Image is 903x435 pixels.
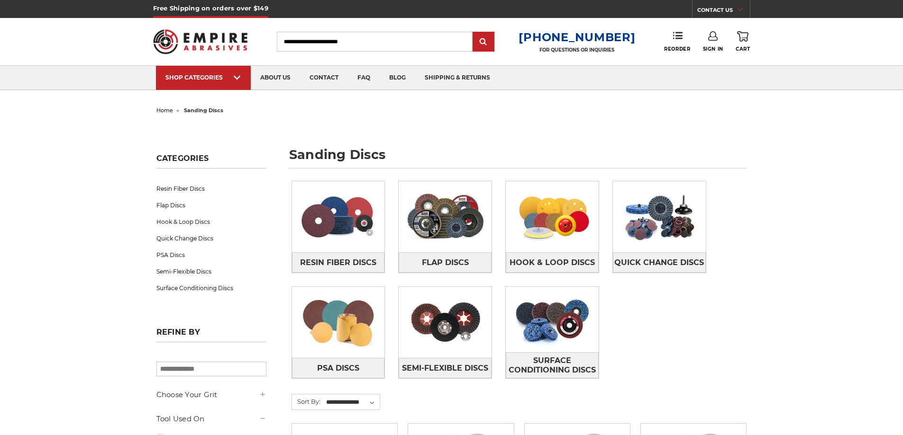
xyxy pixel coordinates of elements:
[506,184,599,249] img: Hook & Loop Discs
[510,255,595,271] span: Hook & Loop Discs
[703,46,723,52] span: Sign In
[156,280,266,296] a: Surface Conditioning Discs
[399,184,492,249] img: Flap Discs
[289,148,747,169] h1: sanding discs
[165,74,241,81] div: SHOP CATEGORIES
[348,66,380,90] a: faq
[736,46,750,52] span: Cart
[474,33,493,52] input: Submit
[300,255,376,271] span: Resin Fiber Discs
[317,360,359,376] span: PSA Discs
[251,66,300,90] a: about us
[664,31,690,52] a: Reorder
[292,290,385,355] img: PSA Discs
[415,66,500,90] a: shipping & returns
[380,66,415,90] a: blog
[399,252,492,273] a: Flap Discs
[399,290,492,355] img: Semi-Flexible Discs
[156,247,266,263] a: PSA Discs
[614,255,704,271] span: Quick Change Discs
[156,230,266,247] a: Quick Change Discs
[736,31,750,52] a: Cart
[156,197,266,213] a: Flap Discs
[664,46,690,52] span: Reorder
[422,255,469,271] span: Flap Discs
[184,107,223,114] span: sanding discs
[156,107,173,114] a: home
[519,47,635,53] p: FOR QUESTIONS OR INQUIRIES
[506,287,599,352] img: Surface Conditioning Discs
[506,352,599,378] a: Surface Conditioning Discs
[506,252,599,273] a: Hook & Loop Discs
[613,252,706,273] a: Quick Change Discs
[156,263,266,280] a: Semi-Flexible Discs
[300,66,348,90] a: contact
[325,395,380,409] select: Sort By:
[399,358,492,378] a: Semi-Flexible Discs
[156,154,266,169] h5: Categories
[292,358,385,378] a: PSA Discs
[292,394,320,408] label: Sort By:
[697,5,750,18] a: CONTACT US
[156,389,266,400] h5: Choose Your Grit
[156,180,266,197] a: Resin Fiber Discs
[402,360,488,376] span: Semi-Flexible Discs
[292,184,385,249] img: Resin Fiber Discs
[613,184,706,249] img: Quick Change Discs
[519,30,635,44] a: [PHONE_NUMBER]
[156,213,266,230] a: Hook & Loop Discs
[156,328,266,342] h5: Refine by
[292,252,385,273] a: Resin Fiber Discs
[156,413,266,425] h5: Tool Used On
[153,23,248,60] img: Empire Abrasives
